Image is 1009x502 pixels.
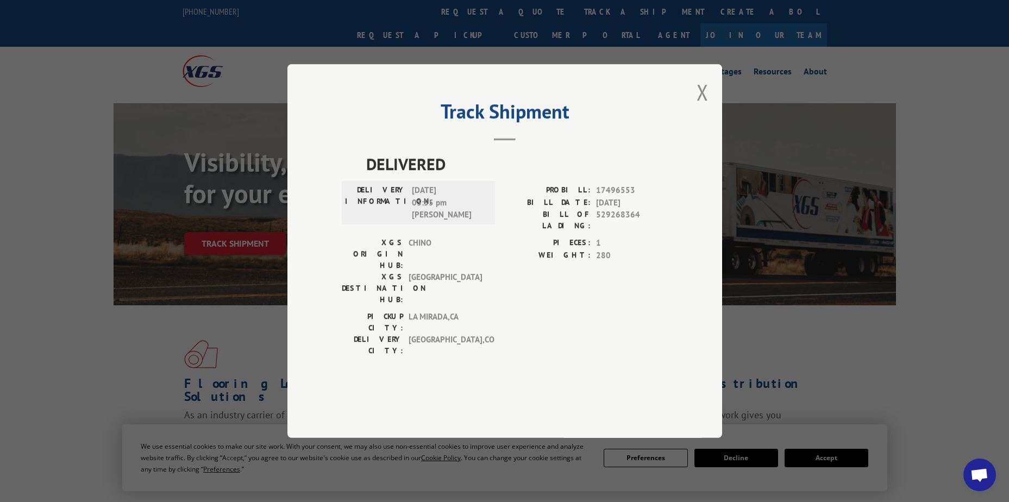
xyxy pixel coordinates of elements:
label: DELIVERY INFORMATION: [345,184,406,221]
label: XGS ORIGIN HUB: [342,237,403,271]
span: [DATE] 03:55 pm [PERSON_NAME] [412,184,485,221]
span: CHINO [409,237,482,271]
span: 280 [596,249,668,262]
label: PROBILL: [505,184,591,197]
span: 529268364 [596,209,668,231]
span: 17496553 [596,184,668,197]
label: WEIGHT: [505,249,591,262]
button: Close modal [697,78,709,106]
label: PIECES: [505,237,591,249]
label: DELIVERY CITY: [342,334,403,356]
span: [GEOGRAPHIC_DATA] , CO [409,334,482,356]
div: Open chat [963,459,996,491]
span: LA MIRADA , CA [409,311,482,334]
h2: Track Shipment [342,104,668,124]
label: BILL OF LADING: [505,209,591,231]
label: XGS DESTINATION HUB: [342,271,403,305]
label: BILL DATE: [505,197,591,209]
span: [GEOGRAPHIC_DATA] [409,271,482,305]
label: PICKUP CITY: [342,311,403,334]
span: [DATE] [596,197,668,209]
span: DELIVERED [366,152,668,176]
span: 1 [596,237,668,249]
